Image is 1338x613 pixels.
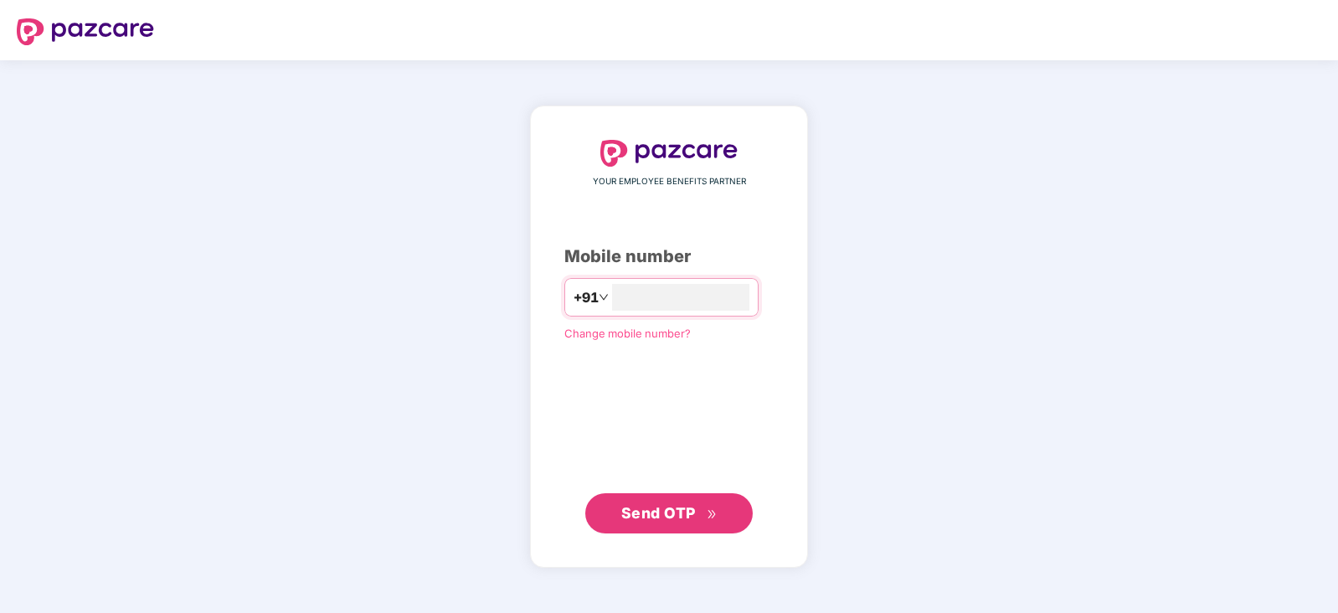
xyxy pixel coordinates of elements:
[564,327,691,340] a: Change mobile number?
[593,175,746,188] span: YOUR EMPLOYEE BENEFITS PARTNER
[574,287,599,308] span: +91
[621,504,696,522] span: Send OTP
[600,140,738,167] img: logo
[17,18,154,45] img: logo
[585,493,753,533] button: Send OTPdouble-right
[564,244,774,270] div: Mobile number
[599,292,609,302] span: down
[707,509,718,520] span: double-right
